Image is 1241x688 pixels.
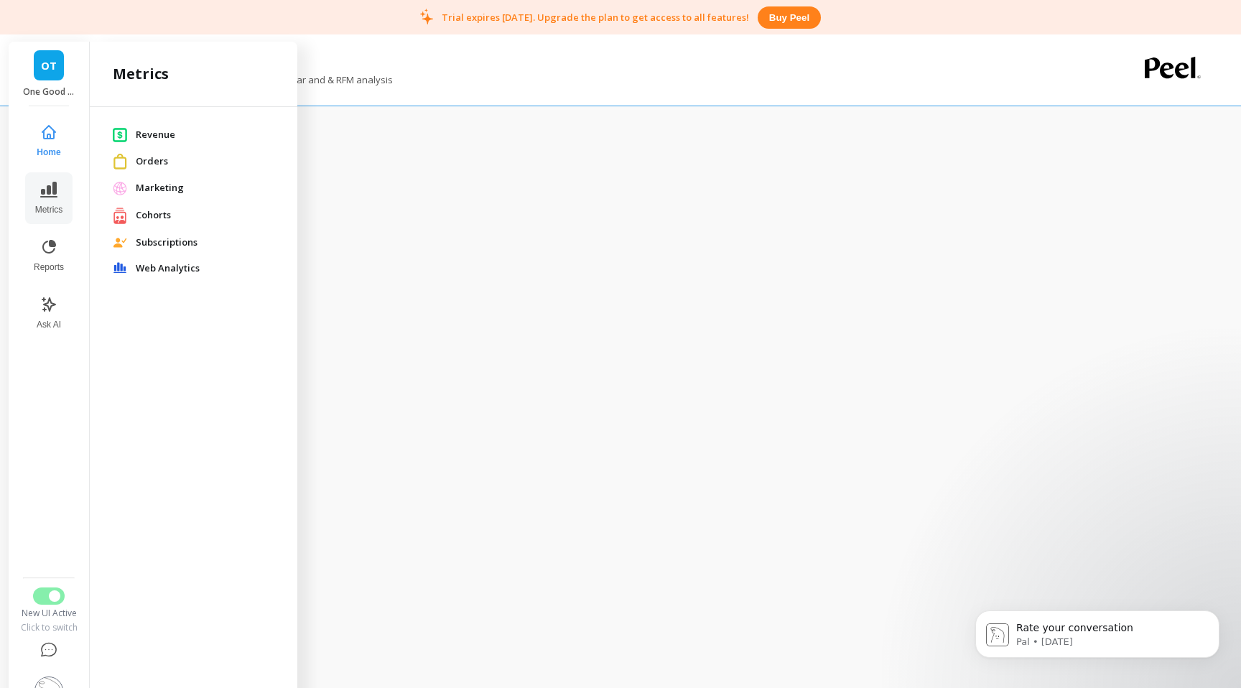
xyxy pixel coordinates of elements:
[37,147,60,158] span: Home
[113,181,127,195] img: [object Object]
[758,6,821,29] button: Buy peel
[136,154,274,169] span: Orders
[136,236,274,250] span: Subscriptions
[34,261,64,273] span: Reports
[19,633,78,668] button: Help
[25,115,73,167] button: Home
[35,204,63,215] span: Metrics
[37,319,61,330] span: Ask AI
[442,11,749,24] p: Trial expires [DATE]. Upgrade the plan to get access to all features!
[113,207,127,225] img: [object Object]
[113,238,127,248] img: [object Object]
[113,127,127,142] img: [object Object]
[113,154,127,169] img: [object Object]
[113,64,169,84] h2: Metrics
[23,86,75,98] p: One Good Thing
[136,261,274,276] span: Web Analytics
[33,587,65,605] button: Switch to Legacy UI
[19,608,78,619] div: New UI Active
[954,580,1241,681] iframe: Intercom notifications message
[25,230,73,282] button: Reports
[41,57,57,74] span: OT
[136,181,274,195] span: Marketing
[136,128,274,142] span: Revenue
[136,208,274,223] span: Cohorts
[19,622,78,633] div: Click to switch
[25,172,73,224] button: Metrics
[25,287,73,339] button: Ask AI
[113,262,127,274] img: [object Object]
